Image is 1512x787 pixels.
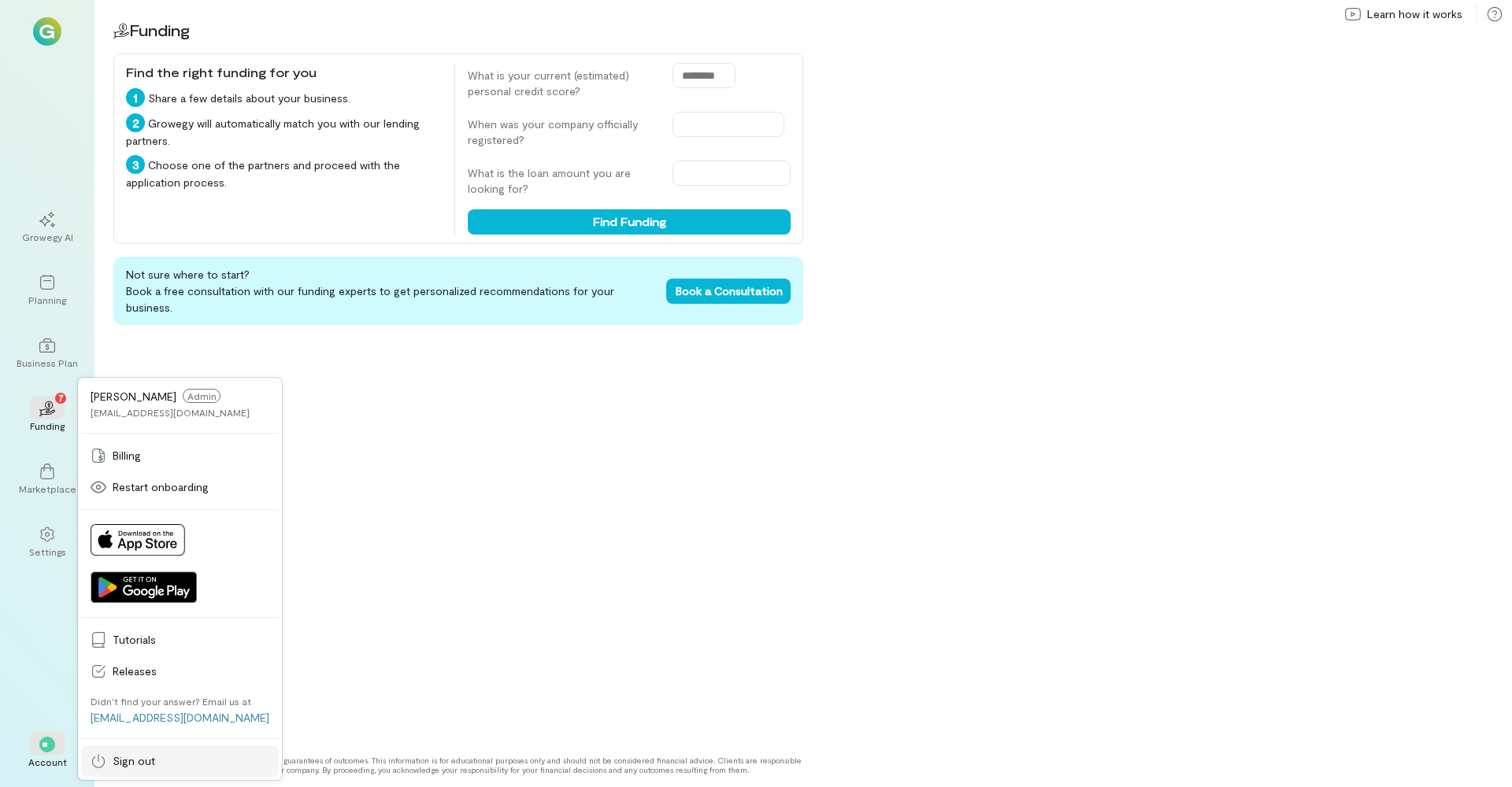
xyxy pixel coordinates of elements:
button: Book a Consultation [666,279,791,304]
div: 2 [126,113,145,132]
div: Business Plan [17,357,78,369]
div: 3 [126,155,145,174]
span: Funding [129,20,190,39]
a: Billing [81,440,279,471]
div: Disclaimer: Results may vary, and there are no guarantees of outcomes. This information is for ed... [113,756,803,774]
a: Tutorials [81,624,279,656]
img: Download on App Store [91,524,185,556]
div: Growegy will automatically match you with our lending partners. [126,113,442,149]
a: Funding [19,388,76,445]
label: When was your company officially registered? [468,116,657,148]
a: Releases [81,656,279,687]
a: Planning [19,262,76,319]
span: Billing [113,448,269,464]
div: Didn’t find your answer? Email us at [91,695,251,708]
a: Business Plan [19,325,76,382]
button: Find Funding [468,209,791,235]
div: 1 [126,88,145,107]
span: Restart onboarding [113,479,269,495]
div: Marketplace [19,482,76,495]
a: Marketplace [19,451,76,508]
label: What is your current (estimated) personal credit score? [468,68,657,99]
span: Tutorials [113,632,269,648]
div: [EMAIL_ADDRESS][DOMAIN_NAME] [91,406,250,419]
div: Account [28,756,67,768]
div: Choose one of the partners and proceed with the application process. [126,155,442,190]
a: Growegy AI [19,199,76,256]
div: Funding [30,419,65,432]
div: Planning [28,294,66,306]
img: Get it on Google Play [91,571,197,603]
div: Not sure where to start? Book a free consultation with our funding experts to get personalized re... [113,257,803,325]
div: Find the right funding for you [126,63,442,82]
div: Settings [29,545,66,558]
span: Releases [113,663,269,679]
label: What is the loan amount you are looking for? [468,165,657,197]
a: [EMAIL_ADDRESS][DOMAIN_NAME] [91,711,269,724]
a: Settings [19,514,76,571]
div: Growegy AI [22,231,73,243]
span: Book a Consultation [676,284,783,297]
span: Learn how it works [1367,6,1462,22]
span: Sign out [113,753,269,769]
a: Restart onboarding [81,471,279,503]
span: Admin [183,389,220,403]
div: Share a few details about your business. [126,88,442,107]
span: [PERSON_NAME] [91,390,176,403]
a: Sign out [81,745,279,777]
span: 7 [58,390,64,405]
